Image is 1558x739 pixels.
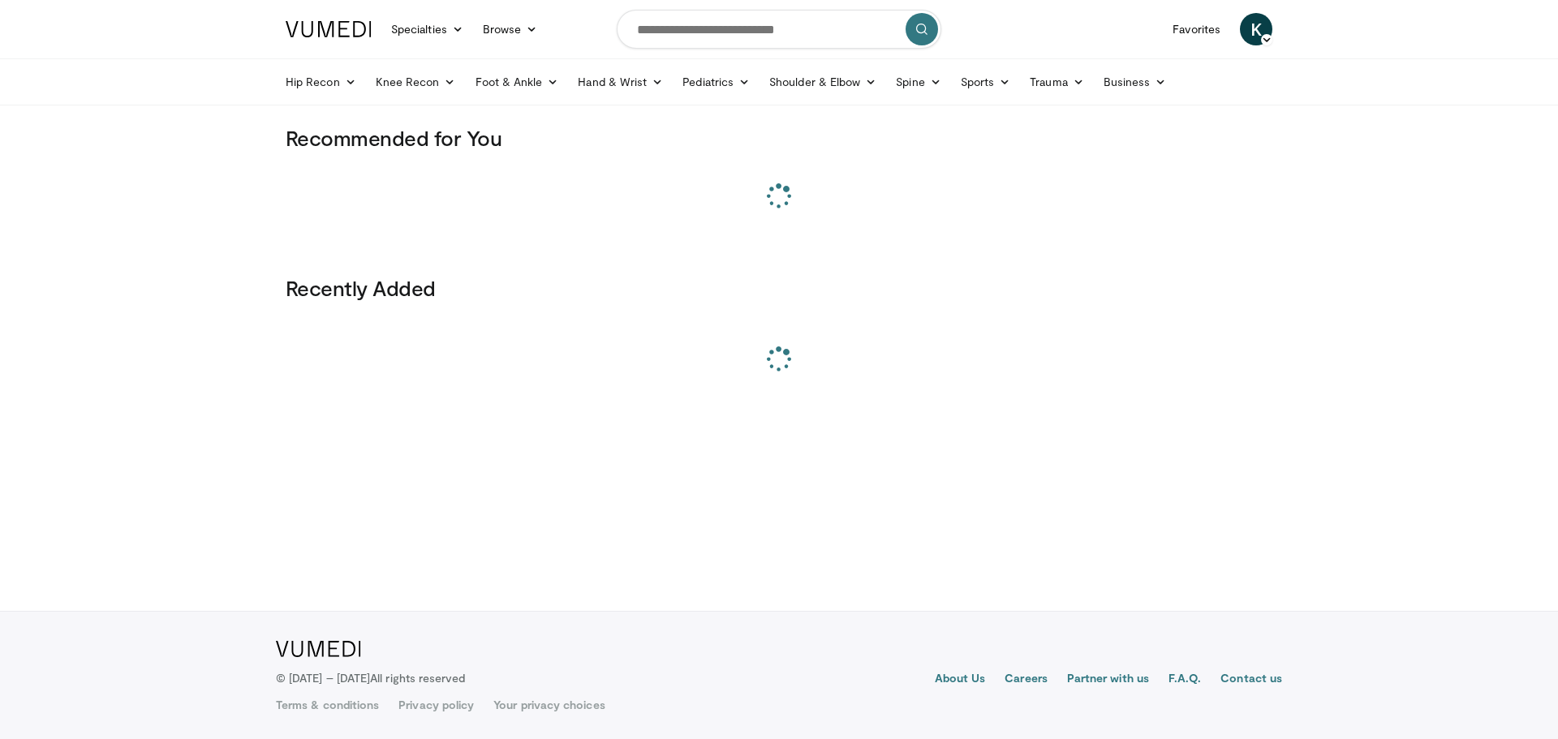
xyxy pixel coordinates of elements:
img: VuMedi Logo [276,641,361,657]
a: Hip Recon [276,66,366,98]
a: Foot & Ankle [466,66,569,98]
a: Knee Recon [366,66,466,98]
a: Spine [886,66,950,98]
p: © [DATE] – [DATE] [276,670,466,686]
a: Business [1094,66,1177,98]
a: Contact us [1220,670,1282,690]
a: F.A.Q. [1168,670,1201,690]
a: Partner with us [1067,670,1149,690]
a: Trauma [1020,66,1094,98]
a: Shoulder & Elbow [760,66,886,98]
img: VuMedi Logo [286,21,372,37]
a: Terms & conditions [276,697,379,713]
a: Sports [951,66,1021,98]
a: Careers [1005,670,1048,690]
a: Favorites [1163,13,1230,45]
h3: Recommended for You [286,125,1272,151]
h3: Recently Added [286,275,1272,301]
a: Your privacy choices [493,697,605,713]
a: Specialties [381,13,473,45]
a: Hand & Wrist [568,66,673,98]
input: Search topics, interventions [617,10,941,49]
a: About Us [935,670,986,690]
a: K [1240,13,1272,45]
a: Privacy policy [398,697,474,713]
span: All rights reserved [370,671,465,685]
a: Browse [473,13,548,45]
a: Pediatrics [673,66,760,98]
